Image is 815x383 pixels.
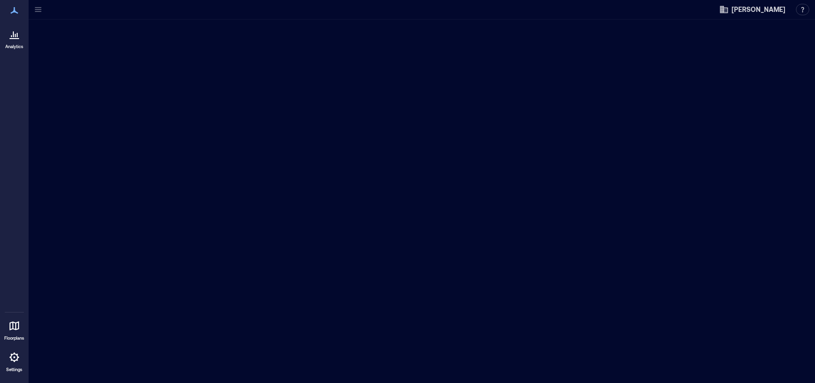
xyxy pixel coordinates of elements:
p: Floorplans [4,335,24,341]
button: [PERSON_NAME] [716,2,788,17]
span: [PERSON_NAME] [732,5,785,14]
a: Floorplans [1,314,27,344]
a: Settings [3,346,26,375]
p: Analytics [5,44,23,50]
p: Settings [6,367,22,373]
a: Analytics [2,23,26,52]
